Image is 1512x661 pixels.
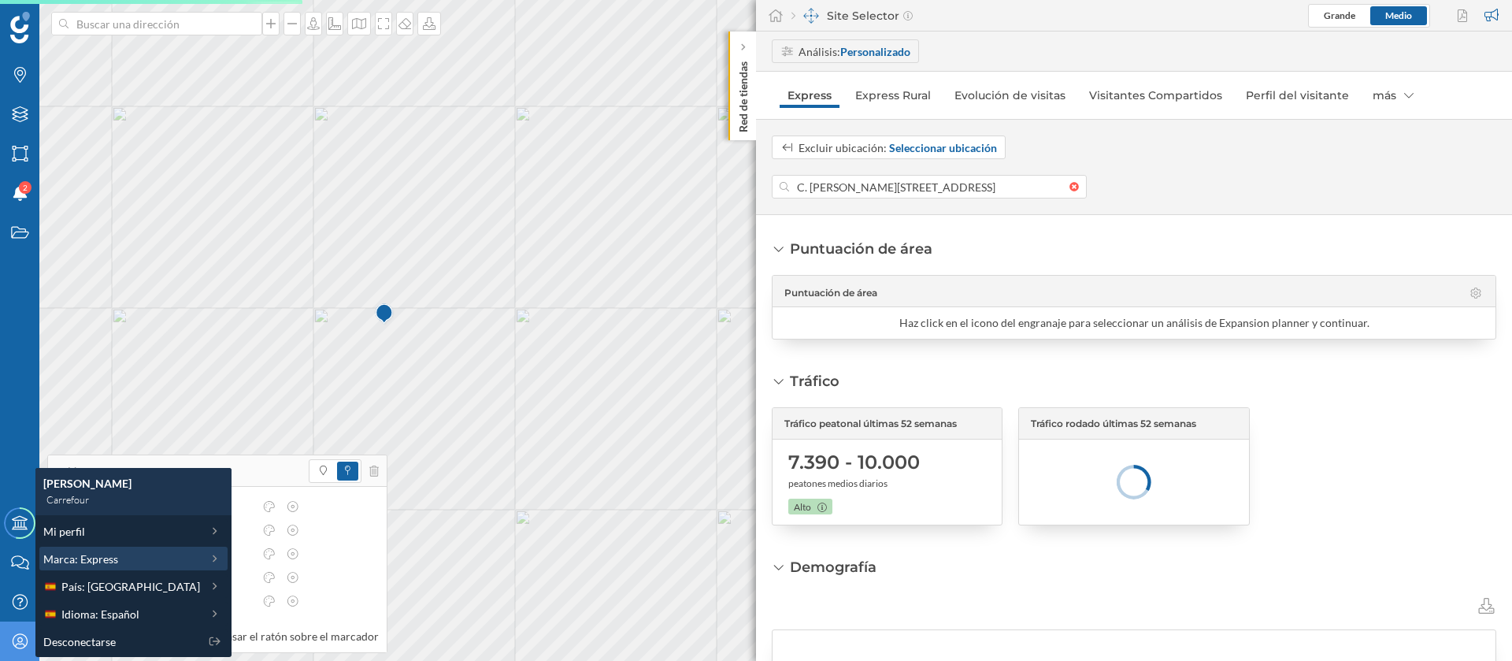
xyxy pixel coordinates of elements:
div: Carrefour [43,492,224,507]
a: Express Rural [847,83,939,108]
span: 7.390 - 10.000 [788,450,920,475]
span: Idioma: Español [61,606,139,622]
span: 2 [23,180,28,195]
div: Análisis: [799,43,910,60]
span: Tráfico rodado últimas 52 semanas [1031,417,1196,431]
div: Demografía [790,557,876,577]
a: Express [780,83,839,108]
span: peatones medios diarios [788,477,888,491]
a: Evolución de visitas [947,83,1073,108]
img: Marker [375,299,395,330]
img: dashboards-manager.svg [803,8,819,24]
span: Medio [1385,9,1412,21]
div: más [1365,83,1421,108]
span: Tráfico peatonal últimas 52 semanas [784,417,957,431]
div: [PERSON_NAME] [43,476,224,492]
strong: Personalizado [840,45,910,58]
a: Visitantes Compartidos [1081,83,1230,108]
div: Tráfico [790,371,839,392]
span: Soporte [31,11,87,25]
span: Alto [794,500,811,514]
span: Grande [1324,9,1355,21]
div: Puntuación de área [790,239,932,259]
span: Seleccionar ubicación [889,139,997,156]
p: Red de tiendas [736,55,751,132]
span: Marcas [68,464,102,478]
div: Haz click en el icono del engranaje para seleccionar un análisis de Expansion planner y continuar. [899,315,1369,331]
span: País: [GEOGRAPHIC_DATA] [61,578,200,595]
div: Site Selector [791,8,913,24]
span: Marca: Express [43,551,118,567]
span: Excluir ubicación: [799,141,887,154]
span: Puntuación de área [784,286,877,300]
img: Geoblink Logo [10,12,30,43]
span: Mi perfil [43,523,85,540]
span: Desconectarse [43,633,116,650]
a: Perfil del visitante [1238,83,1357,108]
